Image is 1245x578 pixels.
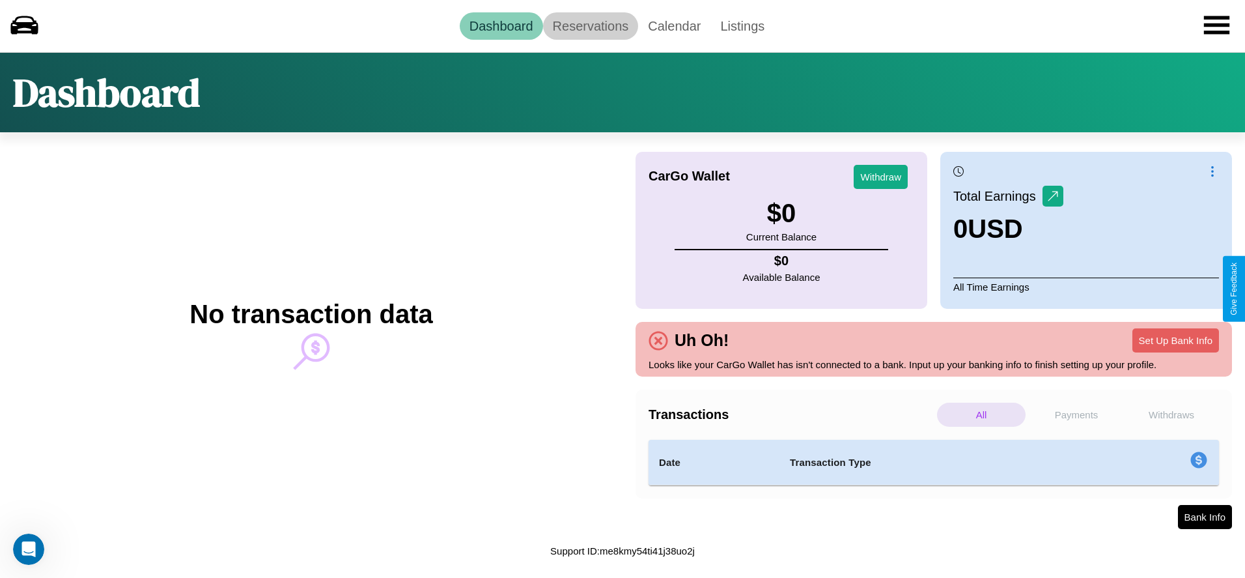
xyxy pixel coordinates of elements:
p: All Time Earnings [953,278,1219,296]
h2: No transaction data [189,300,432,329]
h4: Date [659,455,769,470]
p: Looks like your CarGo Wallet has isn't connected to a bank. Input up your banking info to finish ... [649,356,1219,373]
div: Give Feedback [1229,263,1238,315]
a: Listings [710,12,774,40]
h1: Dashboard [13,66,200,119]
a: Reservations [543,12,639,40]
p: Total Earnings [953,184,1042,208]
h4: Uh Oh! [668,331,735,350]
h4: CarGo Wallet [649,169,730,184]
h4: Transaction Type [790,455,1084,470]
p: Payments [1032,403,1121,427]
p: All [937,403,1026,427]
p: Withdraws [1127,403,1216,427]
h4: Transactions [649,407,934,422]
h4: $ 0 [743,253,820,268]
p: Available Balance [743,268,820,286]
h3: 0 USD [953,214,1063,244]
button: Set Up Bank Info [1132,328,1219,353]
p: Current Balance [746,228,817,246]
button: Withdraw [854,165,908,189]
p: Support ID: me8kmy54ti41j38uo2j [550,542,695,560]
h3: $ 0 [746,199,817,228]
a: Calendar [638,12,710,40]
iframe: Intercom live chat [13,534,44,565]
a: Dashboard [460,12,543,40]
button: Bank Info [1178,505,1232,529]
table: simple table [649,440,1219,485]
